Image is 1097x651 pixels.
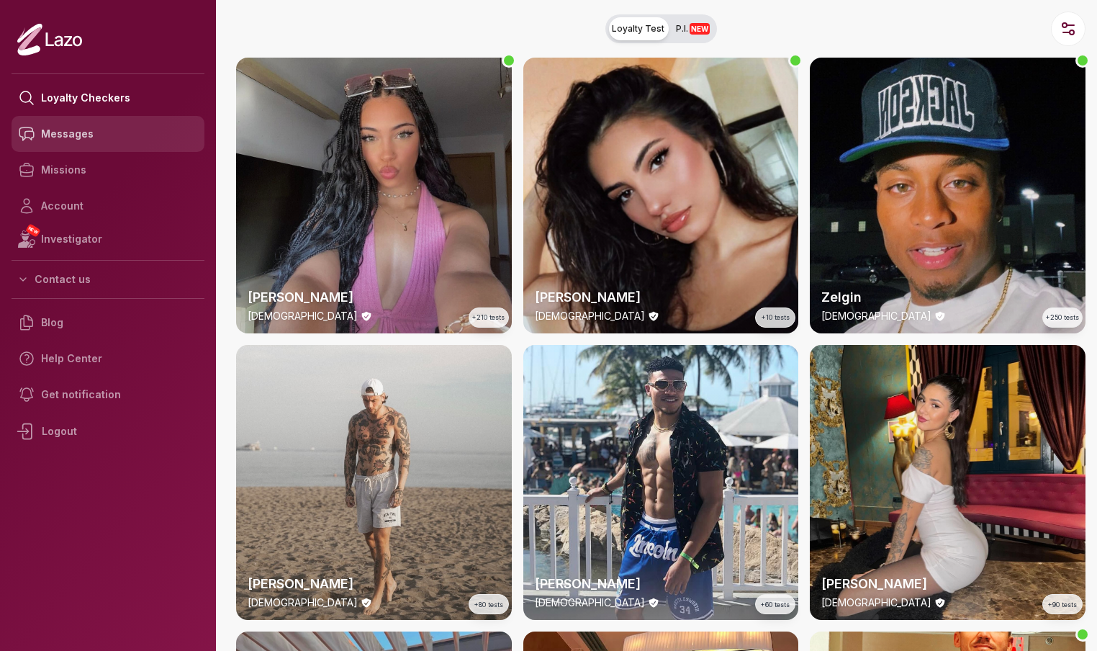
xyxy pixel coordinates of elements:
a: Blog [12,305,204,341]
p: [DEMOGRAPHIC_DATA] [248,309,358,323]
span: +250 tests [1046,313,1079,323]
a: thumbchecker[PERSON_NAME][DEMOGRAPHIC_DATA]+210 tests [236,58,512,333]
button: Contact us [12,266,204,292]
span: +90 tests [1048,600,1077,610]
a: Help Center [12,341,204,377]
h2: [PERSON_NAME] [821,574,1074,594]
a: Account [12,188,204,224]
img: checker [523,58,799,333]
h2: [PERSON_NAME] [248,287,500,307]
img: checker [810,345,1085,621]
span: +10 tests [762,313,790,323]
a: thumbchecker[PERSON_NAME][DEMOGRAPHIC_DATA]+90 tests [810,345,1085,621]
img: checker [236,345,512,621]
img: checker [236,58,512,333]
div: Logout [12,413,204,450]
h2: [PERSON_NAME] [535,287,787,307]
p: [DEMOGRAPHIC_DATA] [821,596,931,610]
p: [DEMOGRAPHIC_DATA] [248,596,358,610]
p: [DEMOGRAPHIC_DATA] [535,596,645,610]
img: checker [810,58,1085,333]
h2: [PERSON_NAME] [248,574,500,594]
p: [DEMOGRAPHIC_DATA] [535,309,645,323]
h2: Zelgin [821,287,1074,307]
a: NEWInvestigator [12,224,204,254]
a: Get notification [12,377,204,413]
span: +60 tests [761,600,790,610]
a: thumbchecker[PERSON_NAME][DEMOGRAPHIC_DATA]+80 tests [236,345,512,621]
a: thumbcheckerZelgin[DEMOGRAPHIC_DATA]+250 tests [810,58,1085,333]
a: thumbchecker[PERSON_NAME][DEMOGRAPHIC_DATA]+60 tests [523,345,799,621]
a: Loyalty Checkers [12,80,204,116]
h2: [PERSON_NAME] [535,574,787,594]
img: checker [523,345,799,621]
span: +210 tests [472,313,505,323]
p: [DEMOGRAPHIC_DATA] [821,309,931,323]
a: Messages [12,116,204,152]
span: P.I. [676,23,710,35]
span: NEW [25,223,41,238]
span: +80 tests [474,600,503,610]
span: NEW [690,23,710,35]
a: thumbchecker[PERSON_NAME][DEMOGRAPHIC_DATA]+10 tests [523,58,799,333]
a: Missions [12,152,204,188]
span: Loyalty Test [612,23,664,35]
